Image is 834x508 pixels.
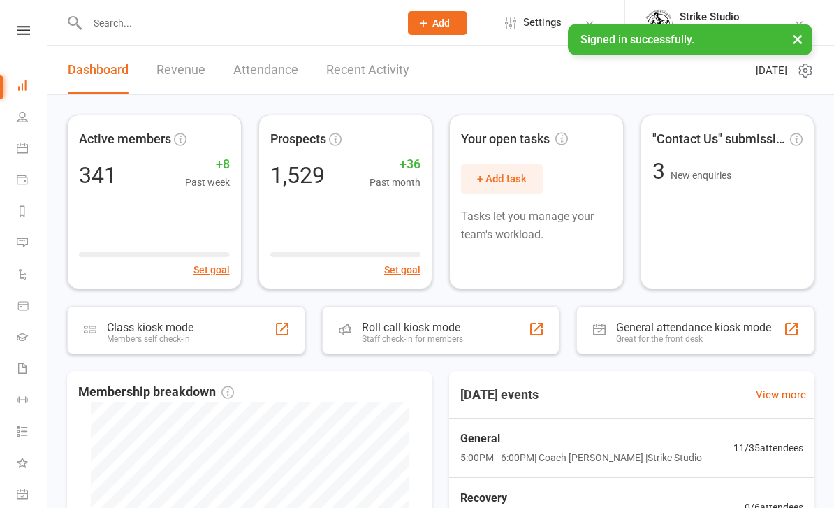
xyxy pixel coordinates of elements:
[233,46,298,94] a: Attendance
[616,321,771,334] div: General attendance kiosk mode
[78,382,234,402] span: Membership breakdown
[461,164,543,194] button: + Add task
[523,7,562,38] span: Settings
[733,440,803,456] span: 11 / 35 attendees
[645,9,673,37] img: thumb_image1723780799.png
[362,321,463,334] div: Roll call kiosk mode
[756,62,787,79] span: [DATE]
[671,170,731,181] span: New enquiries
[17,197,48,228] a: Reports
[370,154,420,175] span: +36
[756,386,806,403] a: View more
[193,262,230,277] button: Set goal
[362,334,463,344] div: Staff check-in for members
[461,129,568,150] span: Your open tasks
[17,103,48,134] a: People
[17,449,48,480] a: What's New
[460,450,702,465] span: 5:00PM - 6:00PM | Coach [PERSON_NAME] | Strike Studio
[616,334,771,344] div: Great for the front desk
[185,175,230,190] span: Past week
[17,166,48,197] a: Payments
[270,164,325,187] div: 1,529
[785,24,810,54] button: ×
[156,46,205,94] a: Revenue
[460,489,652,507] span: Recovery
[79,129,171,150] span: Active members
[408,11,467,35] button: Add
[461,208,612,243] p: Tasks let you manage your team's workload.
[68,46,129,94] a: Dashboard
[185,154,230,175] span: +8
[580,33,694,46] span: Signed in successfully.
[460,430,702,448] span: General
[432,17,450,29] span: Add
[680,23,740,36] div: Strike Studio
[652,158,671,184] span: 3
[270,129,326,150] span: Prospects
[83,13,390,33] input: Search...
[370,175,420,190] span: Past month
[326,46,409,94] a: Recent Activity
[652,129,788,150] span: "Contact Us" submissions
[17,291,48,323] a: Product Sales
[17,71,48,103] a: Dashboard
[680,10,740,23] div: Strike Studio
[79,164,117,187] div: 341
[17,134,48,166] a: Calendar
[107,321,193,334] div: Class kiosk mode
[384,262,420,277] button: Set goal
[107,334,193,344] div: Members self check-in
[449,382,550,407] h3: [DATE] events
